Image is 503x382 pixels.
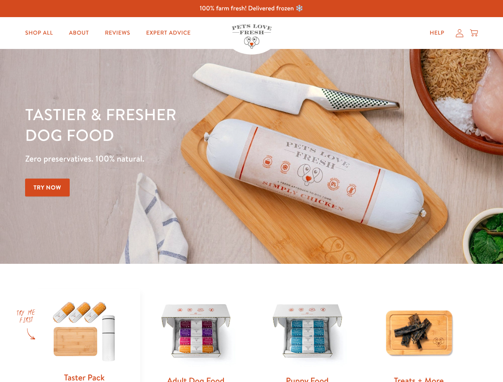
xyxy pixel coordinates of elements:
a: Reviews [98,25,136,41]
img: Pets Love Fresh [232,24,272,49]
a: Help [423,25,451,41]
h1: Tastier & fresher dog food [25,104,327,145]
a: Shop All [19,25,59,41]
a: Expert Advice [140,25,197,41]
a: About [63,25,95,41]
p: Zero preservatives. 100% natural. [25,152,327,166]
a: Try Now [25,179,70,197]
